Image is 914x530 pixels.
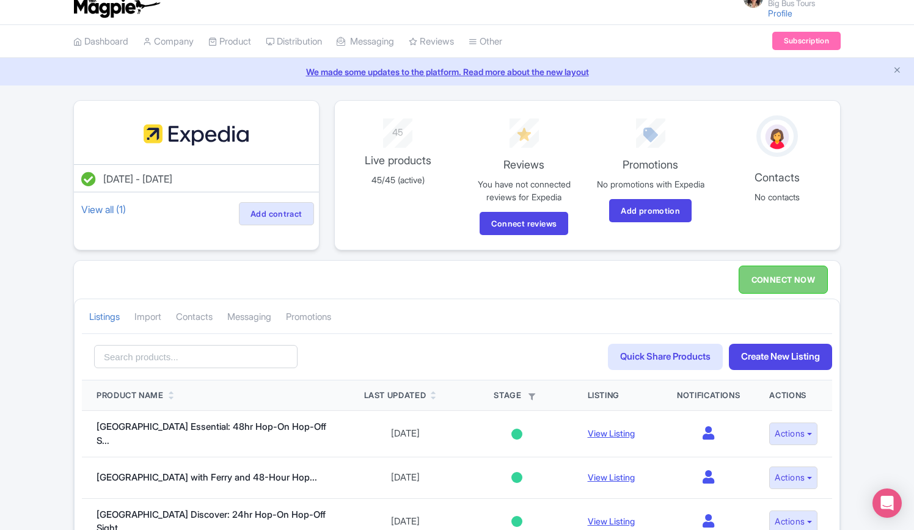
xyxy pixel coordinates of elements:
[755,380,832,411] th: Actions
[872,488,902,518] div: Open Intercom Messenger
[763,122,791,151] img: avatar_key_member-9c1dde93af8b07d7383eb8b5fb890c87.png
[349,411,461,457] td: [DATE]
[342,152,454,169] p: Live products
[7,65,907,78] a: We made some updates to the platform. Read more about the new layout
[141,115,251,154] img: fypmqypogfuaole80hlt.svg
[342,118,454,140] div: 45
[588,472,635,482] a: View Listing
[73,25,128,59] a: Dashboard
[409,25,454,59] a: Reviews
[103,173,172,185] span: [DATE] - [DATE]
[97,471,317,483] a: [GEOGRAPHIC_DATA] with Ferry and 48-Hour Hop...
[94,345,298,368] input: Search products...
[79,201,128,218] a: View all (1)
[721,191,833,203] p: No contacts
[528,393,535,400] i: Filter by stage
[893,64,902,78] button: Close announcement
[143,25,194,59] a: Company
[89,300,120,334] a: Listings
[662,380,755,411] th: Notifications
[594,178,706,191] p: No promotions with Expedia
[176,300,213,334] a: Contacts
[608,344,723,370] a: Quick Share Products
[609,199,692,222] a: Add promotion
[342,173,454,186] p: 45/45 (active)
[266,25,322,59] a: Distribution
[768,8,792,18] a: Profile
[469,25,502,59] a: Other
[134,300,161,334] a: Import
[208,25,251,59] a: Product
[588,516,635,526] a: View Listing
[729,344,832,370] a: Create New Listing
[721,169,833,186] p: Contacts
[476,390,558,402] div: Stage
[769,466,817,489] button: Actions
[769,423,817,445] button: Actions
[588,428,635,438] a: View Listing
[337,25,394,59] a: Messaging
[349,457,461,499] td: [DATE]
[97,421,326,446] a: [GEOGRAPHIC_DATA] Essential: 48hr Hop-On Hop-Off S...
[739,266,828,294] a: CONNECT NOW
[772,32,841,50] a: Subscription
[364,390,426,402] div: Last Updated
[239,202,314,225] a: Add contract
[468,156,580,173] p: Reviews
[573,380,662,411] th: Listing
[97,390,164,402] div: Product Name
[286,300,331,334] a: Promotions
[468,178,580,203] p: You have not connected reviews for Expedia
[480,212,568,235] a: Connect reviews
[594,156,706,173] p: Promotions
[227,300,271,334] a: Messaging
